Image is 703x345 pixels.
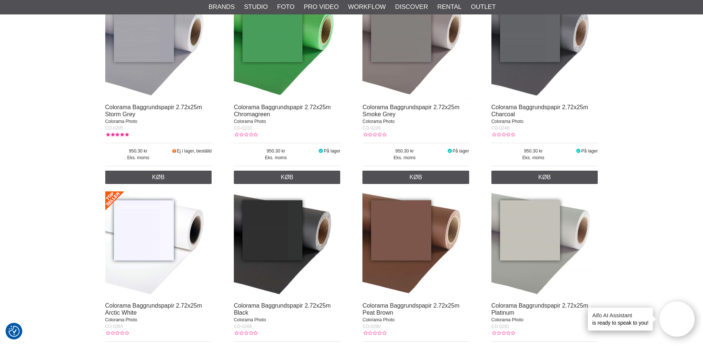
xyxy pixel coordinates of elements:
[244,2,268,12] a: Studio
[105,125,123,131] span: CO-0205
[362,154,447,161] span: Eks. moms
[234,131,258,138] div: Kundebedømmelse: 0
[362,191,469,298] img: Colorama Baggrundspapir 2.72x25m Peat Brown
[491,131,515,138] div: Kundebedømmelse: 0
[105,131,129,138] div: Kundebedømmelse: 5.00
[277,2,295,12] a: Foto
[491,125,510,131] span: CO-0249
[318,148,324,154] i: På lager
[105,154,172,161] span: Eks. moms
[177,148,212,154] span: Ej i lager, beställd
[362,330,386,336] div: Kundebedømmelse: 0
[471,2,496,12] a: Outlet
[171,148,177,154] i: Snart på lager
[234,171,341,184] a: Køb
[105,317,137,322] span: Colorama Photo
[9,325,20,338] button: Samtykkepræferencer
[447,148,452,154] i: På lager
[209,2,235,12] a: Brands
[234,330,258,336] div: Kundebedømmelse: 0
[234,104,331,117] a: Colorama Baggrundspapir 2.72x25m Chromagreen
[491,191,598,298] img: Colorama Baggrundspapir 2.72x25m Platinum
[491,330,515,336] div: Kundebedømmelse: 0
[9,326,20,337] img: Revisit consent button
[362,171,469,184] a: Køb
[234,324,252,329] span: CO-0268
[362,324,381,329] span: CO-0280
[452,148,469,154] span: På lager
[105,302,202,316] a: Colorama Baggrundspapir 2.72x25m Arctic White
[234,317,266,322] span: Colorama Photo
[588,308,653,331] div: is ready to speak to you!
[234,119,266,124] span: Colorama Photo
[304,2,339,12] a: Pro Video
[348,2,386,12] a: Workflow
[234,125,252,131] span: CO-0233
[395,2,428,12] a: Discover
[234,191,341,298] img: Colorama Baggrundspapir 2.72x25m Black
[362,125,381,131] span: CO-0239
[437,2,462,12] a: Rental
[234,302,331,316] a: Colorama Baggrundspapir 2.72x25m Black
[105,119,137,124] span: Colorama Photo
[491,148,576,154] span: 950.30
[105,148,172,154] span: 950.30
[491,104,588,117] a: Colorama Baggrundspapir 2.72x25m Charcoal
[576,148,581,154] i: På lager
[491,171,598,184] a: Køb
[105,191,212,298] img: Colorama Baggrundspapir 2.72x25m Arctic White
[491,317,524,322] span: Colorama Photo
[234,148,318,154] span: 950.30
[362,302,459,316] a: Colorama Baggrundspapir 2.72x25m Peat Brown
[234,154,318,161] span: Eks. moms
[105,324,123,329] span: CO-0265
[362,119,395,124] span: Colorama Photo
[362,131,386,138] div: Kundebedømmelse: 0
[491,154,576,161] span: Eks. moms
[491,302,588,316] a: Colorama Baggrundspapir 2.72x25m Platinum
[362,104,459,117] a: Colorama Baggrundspapir 2.72x25m Smoke Grey
[324,148,341,154] span: På lager
[491,119,524,124] span: Colorama Photo
[362,317,395,322] span: Colorama Photo
[105,171,212,184] a: Køb
[592,311,649,319] h4: Aifo AI Assistant
[491,324,510,329] span: CO-0281
[362,148,447,154] span: 950.30
[105,330,129,336] div: Kundebedømmelse: 0
[105,104,202,117] a: Colorama Baggrundspapir 2.72x25m Storm Grey
[581,148,598,154] span: På lager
